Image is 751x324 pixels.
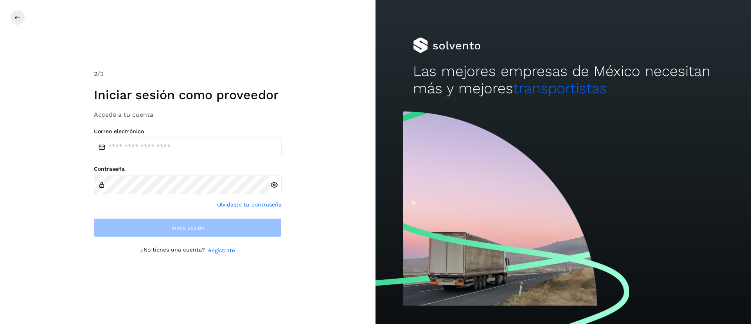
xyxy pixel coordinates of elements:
[513,80,607,97] span: transportistas
[94,111,282,118] h3: Accede a tu cuenta
[217,201,282,209] a: Olvidaste tu contraseña
[94,128,282,135] label: Correo electrónico
[94,69,282,79] div: /2
[413,63,713,98] h2: Las mejores empresas de México necesitan más y mejores
[94,87,282,102] h1: Iniciar sesión como proveedor
[94,70,97,78] span: 2
[94,218,282,237] button: Inicia sesión
[171,225,205,230] span: Inicia sesión
[140,246,205,255] p: ¿No tienes una cuenta?
[94,166,282,172] label: Contraseña
[208,246,235,255] a: Regístrate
